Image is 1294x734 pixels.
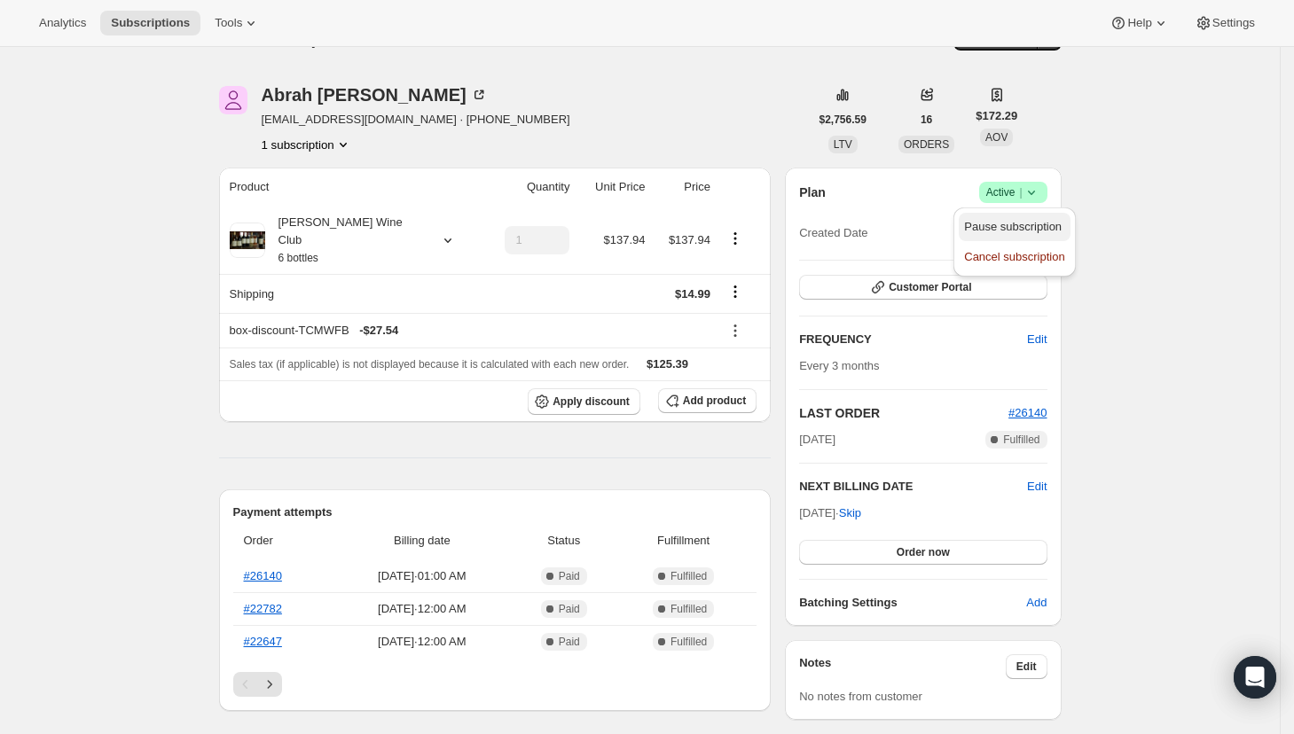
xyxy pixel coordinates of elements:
a: #22782 [244,602,282,615]
h2: NEXT BILLING DATE [799,478,1027,496]
div: box-discount-TCMWFB [230,322,710,340]
button: Analytics [28,11,97,35]
button: Edit [1006,654,1047,679]
button: Order now [799,540,1047,565]
button: Settings [1184,11,1266,35]
button: Tools [204,11,271,35]
th: Product [219,168,482,207]
a: #26140 [244,569,282,582]
span: Paid [559,602,580,616]
span: Fulfilled [671,635,707,649]
span: Status [517,532,610,550]
span: Fulfilled [1003,433,1039,447]
span: Subscriptions [111,16,190,30]
span: AOV [985,131,1008,144]
span: Edit [1027,331,1047,348]
a: #26140 [1008,406,1047,419]
span: Sales tax (if applicable) is not displayed because it is calculated with each new order. [230,358,630,371]
div: [PERSON_NAME] Wine Club [265,214,425,267]
span: Paid [559,635,580,649]
span: Fulfillment [621,532,746,550]
span: [DATE] · 01:00 AM [337,567,506,585]
a: #22647 [244,635,282,648]
span: Add [1026,594,1047,612]
span: 16 [921,113,932,127]
button: Edit [1016,325,1057,354]
span: Settings [1212,16,1255,30]
span: - $27.54 [359,322,398,340]
span: $125.39 [647,357,688,371]
h2: LAST ORDER [799,404,1008,422]
button: Customer Portal [799,275,1047,300]
span: [EMAIL_ADDRESS][DOMAIN_NAME] · [PHONE_NUMBER] [262,111,570,129]
h2: FREQUENCY [799,331,1027,348]
h3: Notes [799,654,1006,679]
span: Add product [683,394,746,408]
span: LTV [834,138,852,151]
span: Skip [839,504,861,522]
span: Fulfilled [671,569,707,583]
span: Every 3 months [799,359,879,372]
small: 6 bottles [278,252,318,264]
button: $2,756.59 [809,107,877,132]
th: Price [650,168,715,207]
span: Order now [897,545,950,559]
span: Cancel subscription [964,250,1064,263]
span: $137.94 [603,233,645,246]
span: Apply discount [553,394,630,409]
button: Next [257,672,282,697]
span: $172.29 [976,107,1017,125]
button: Product actions [721,229,749,248]
button: Edit [1027,478,1047,496]
button: Cancel subscription [959,243,1070,271]
h6: Batching Settings [799,594,1026,612]
span: [DATE] · [799,506,861,519]
th: Unit Price [575,168,650,207]
span: [DATE] [799,431,835,449]
th: Quantity [482,168,576,207]
nav: Pagination [233,672,757,697]
h2: Payment attempts [233,504,757,521]
span: [DATE] · 12:00 AM [337,633,506,651]
h2: Plan [799,183,826,201]
span: Analytics [39,16,86,30]
span: $14.99 [675,287,710,301]
span: Active [986,183,1040,201]
span: No notes from customer [799,690,922,703]
button: Apply discount [528,388,640,415]
span: Pause subscription [964,220,1062,233]
span: Paid [559,569,580,583]
button: Help [1099,11,1180,35]
span: $137.94 [669,233,710,246]
span: Billing date [337,532,506,550]
span: Fulfilled [671,602,707,616]
div: Abrah [PERSON_NAME] [262,86,488,104]
th: Shipping [219,274,482,313]
span: Help [1127,16,1151,30]
button: Product actions [262,136,352,153]
th: Order [233,521,333,560]
span: Tools [215,16,242,30]
button: Shipping actions [721,282,749,301]
span: Edit [1016,660,1037,674]
div: Open Intercom Messenger [1234,656,1276,699]
span: $2,756.59 [820,113,867,127]
button: Add product [658,388,757,413]
span: ORDERS [904,138,949,151]
button: Add [1016,589,1057,617]
span: Customer Portal [889,280,971,294]
button: Skip [828,499,872,527]
button: Subscriptions [100,11,200,35]
span: Abrah Larson [219,86,247,114]
button: Pause subscription [959,213,1070,241]
span: [DATE] · 12:00 AM [337,600,506,618]
span: | [1019,185,1022,199]
button: 16 [910,107,943,132]
button: #26140 [1008,404,1047,422]
span: Created Date [799,224,867,242]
